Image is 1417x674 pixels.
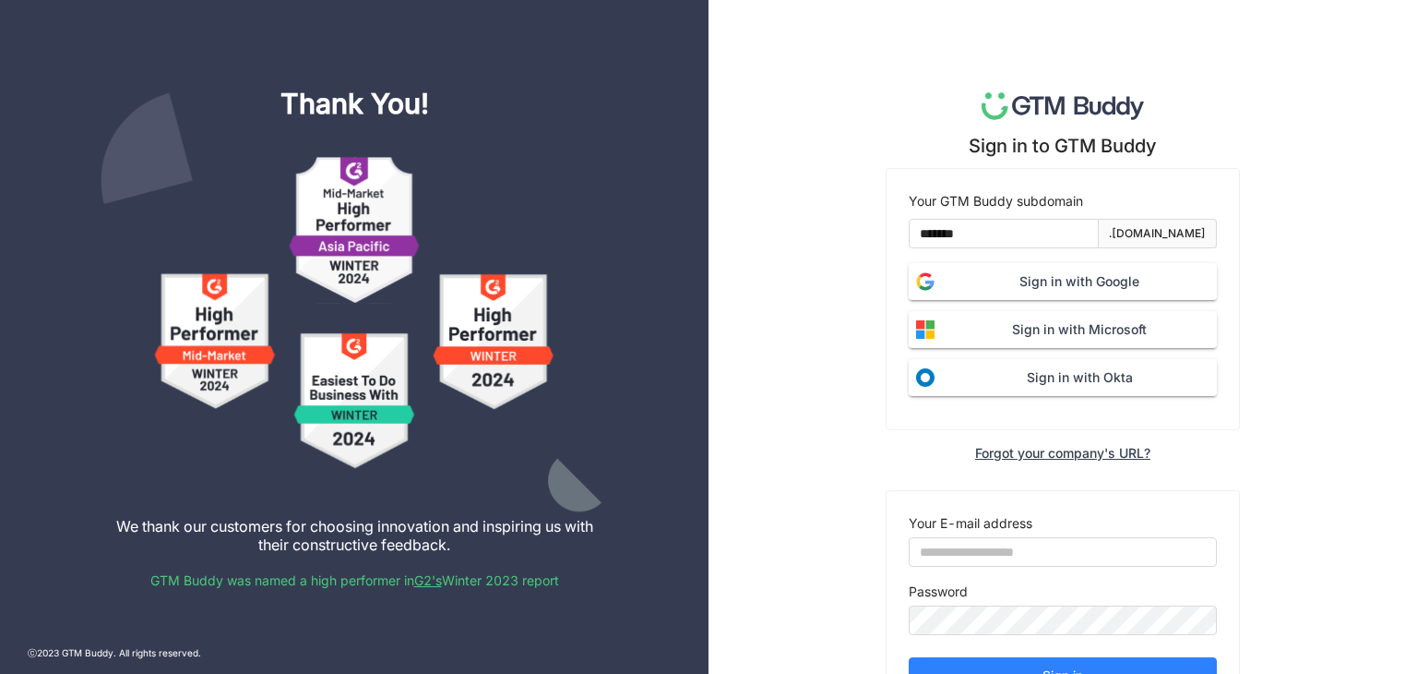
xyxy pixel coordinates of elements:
[975,445,1150,461] div: Forgot your company's URL?
[909,313,942,346] img: login-microsoft.svg
[909,263,1217,300] button: Sign in with Google
[909,361,942,394] img: login-okta.svg
[909,265,942,298] img: login-google.svg
[414,572,442,588] a: G2's
[942,367,1217,388] span: Sign in with Okta
[909,513,1032,534] label: Your E-mail address
[1109,225,1206,243] div: .[DOMAIN_NAME]
[942,271,1217,292] span: Sign in with Google
[969,135,1157,157] div: Sign in to GTM Buddy
[909,582,968,602] label: Password
[909,311,1217,348] button: Sign in with Microsoft
[982,92,1145,120] img: logo
[909,191,1217,211] div: Your GTM Buddy subdomain
[909,359,1217,396] button: Sign in with Okta
[942,319,1217,340] span: Sign in with Microsoft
